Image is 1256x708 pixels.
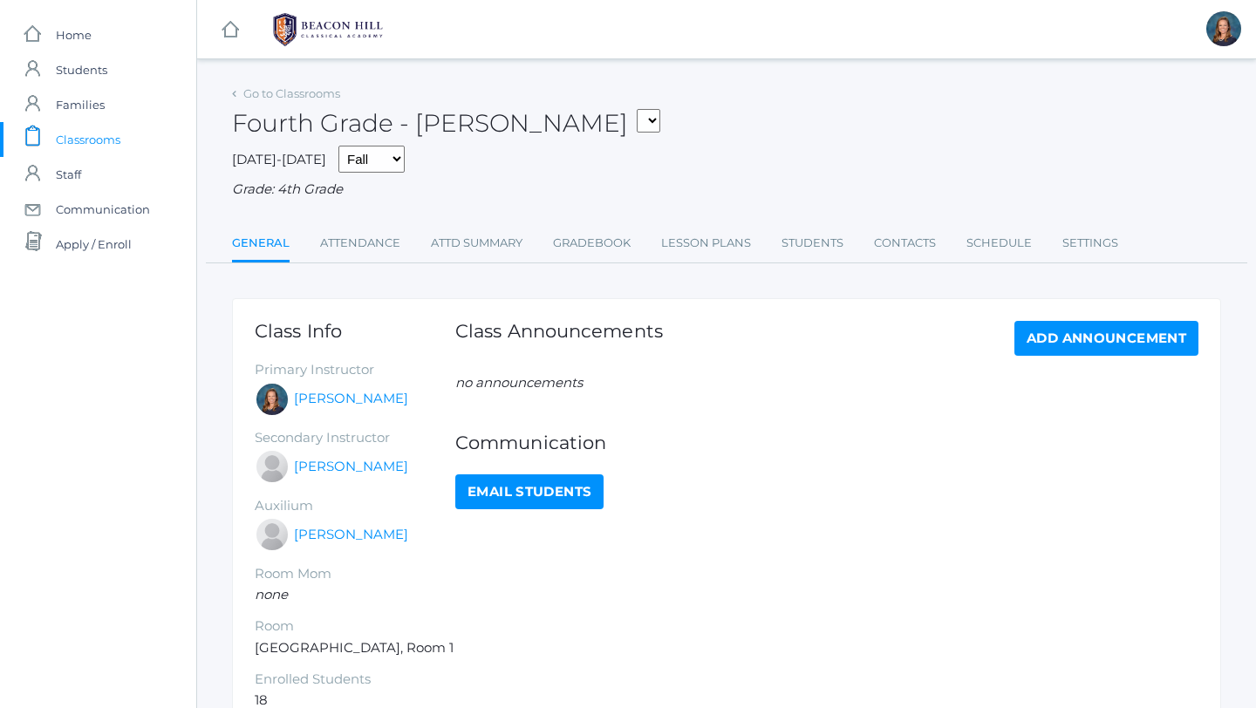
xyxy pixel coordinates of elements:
[294,525,408,545] a: [PERSON_NAME]
[455,432,1198,453] h1: Communication
[255,517,290,552] div: Heather Porter
[255,431,455,446] h5: Secondary Instructor
[263,8,393,51] img: BHCALogos-05-308ed15e86a5a0abce9b8dd61676a3503ac9727e845dece92d48e8588c001991.png
[1062,226,1118,261] a: Settings
[255,382,290,417] div: Ellie Bradley
[782,226,843,261] a: Students
[294,389,408,409] a: [PERSON_NAME]
[966,226,1032,261] a: Schedule
[56,157,81,192] span: Staff
[255,619,455,634] h5: Room
[255,567,455,582] h5: Room Mom
[455,321,663,351] h1: Class Announcements
[431,226,522,261] a: Attd Summary
[1206,11,1241,46] div: Ellie Bradley
[232,180,1221,200] div: Grade: 4th Grade
[255,672,455,687] h5: Enrolled Students
[56,52,107,87] span: Students
[661,226,751,261] a: Lesson Plans
[255,499,455,514] h5: Auxilium
[1014,321,1198,356] a: Add Announcement
[56,122,120,157] span: Classrooms
[255,449,290,484] div: Lydia Chaffin
[255,321,455,341] h1: Class Info
[56,87,105,122] span: Families
[255,586,288,602] em: none
[255,363,455,378] h5: Primary Instructor
[232,226,290,263] a: General
[320,226,400,261] a: Attendance
[56,227,132,262] span: Apply / Enroll
[56,192,150,227] span: Communication
[243,86,340,100] a: Go to Classrooms
[455,374,583,391] em: no announcements
[553,226,631,261] a: Gradebook
[294,457,408,477] a: [PERSON_NAME]
[232,110,660,137] h2: Fourth Grade - [PERSON_NAME]
[56,17,92,52] span: Home
[232,151,326,167] span: [DATE]-[DATE]
[455,474,604,509] a: Email Students
[874,226,936,261] a: Contacts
